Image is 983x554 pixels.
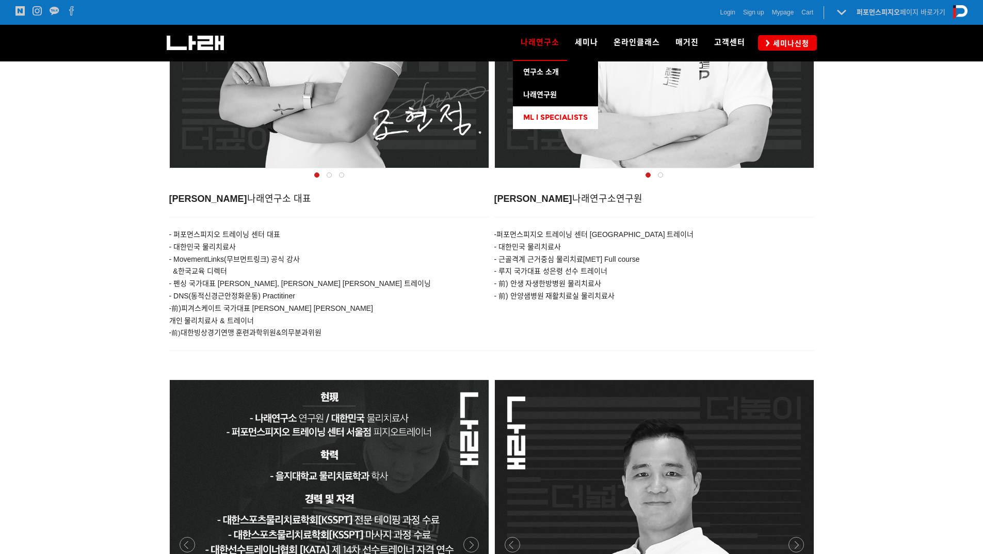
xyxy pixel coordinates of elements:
a: 세미나신청 [758,35,817,50]
a: Cart [801,7,813,18]
span: - 피겨스케이트 국가대표 [PERSON_NAME] [PERSON_NAME] [169,304,373,312]
a: 온라인클래스 [606,25,668,61]
a: 연구소 소개 [513,61,598,84]
span: 前) [171,304,181,312]
span: - 루지 국가대표 성은령 선수 트레이너 [494,267,607,275]
a: 세미나 [567,25,606,61]
span: 개인 물리치료사 & 트레이너 [169,316,254,325]
span: - 대한민국 물리치료사 [169,243,236,251]
span: 퍼포먼스피지오 트레이닝 센터 [GEOGRAPHIC_DATA] 트레이너 [496,230,694,239]
span: 매거진 [675,38,699,47]
span: - [169,328,172,337]
span: - 前) 안생 자생한방병원 물리치료사 [494,279,602,288]
span: 나래연구소 [494,194,642,204]
span: 나래연구소 [521,34,559,51]
span: - 前) 안양샘병원 재활치료실 물리치료사 [494,292,615,300]
a: ML l SPECIALISTS [513,106,598,129]
span: - DNS(동적신경근안정화운동) Practitiner [169,292,295,300]
p: 前) [169,327,489,339]
a: Login [720,7,735,18]
span: - [494,230,694,239]
a: 나래연구원 [513,84,598,106]
a: 매거진 [668,25,706,61]
span: & [173,267,178,275]
span: 세미나신청 [770,38,809,49]
a: 나래연구소 [513,25,567,61]
span: 연구소 소개 [523,68,559,76]
span: - MovementLinks(무브먼트링크) 공식 강사 [169,255,300,263]
span: 세미나 [575,38,598,47]
a: 고객센터 [706,25,753,61]
span: - 펜싱 국가대표 [PERSON_NAME], [PERSON_NAME] [PERSON_NAME] 트레이닝 [169,279,431,288]
span: 한국교육 디렉터 [169,267,227,275]
strong: [PERSON_NAME] [169,194,247,204]
span: 나래연구원 [523,90,557,99]
a: Mypage [772,7,794,18]
span: 나래연구소 대표 [169,194,311,204]
a: Sign up [743,7,764,18]
span: 고객센터 [714,38,745,47]
a: 퍼포먼스피지오페이지 바로가기 [857,8,945,16]
span: - 대한민국 물리치료사 - 근골격계 근거중심 물리치료[MET] Full course [494,243,640,263]
span: 연구원 [616,194,642,204]
strong: 퍼포먼스피지오 [857,8,900,16]
strong: [PERSON_NAME] [494,194,572,204]
span: 대한빙상경기연맹 훈련과학위원&의무분과위원 [181,328,321,337]
span: - 퍼포먼스피지오 트레이닝 센터 대표 [169,230,280,239]
span: 온라인클래스 [614,38,660,47]
span: ML l SPECIALISTS [523,113,588,122]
